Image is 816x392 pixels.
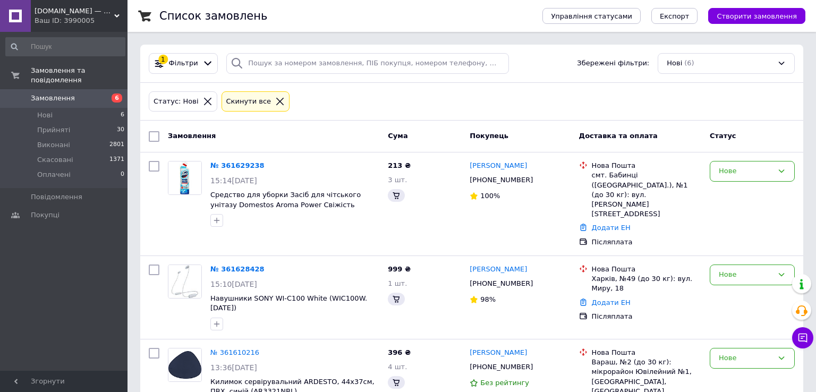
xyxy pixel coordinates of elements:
[168,161,201,194] img: Фото товару
[31,93,75,103] span: Замовлення
[121,110,124,120] span: 6
[210,265,265,273] a: № 361628428
[719,166,773,177] div: Нове
[37,170,71,180] span: Оплачені
[109,140,124,150] span: 2801
[168,265,201,298] img: Фото товару
[210,280,257,288] span: 15:10[DATE]
[35,16,127,25] div: Ваш ID: 3990005
[226,53,509,74] input: Пошук за номером замовлення, ПІБ покупця, номером телефону, Email, номером накладної
[480,192,500,200] span: 100%
[470,132,508,140] span: Покупець
[542,8,641,24] button: Управління статусами
[5,37,125,56] input: Пошук
[388,161,411,169] span: 213 ₴
[708,8,805,24] button: Створити замовлення
[31,210,59,220] span: Покупці
[592,161,701,171] div: Нова Пошта
[210,191,361,218] a: Средство для уборки Засіб для чітського унітазу Domestos Aroma Power Свіжість океану 700мл (87201...
[684,59,694,67] span: (6)
[667,58,682,69] span: Нові
[388,265,411,273] span: 999 ₴
[467,277,535,291] div: [PHONE_NUMBER]
[210,176,257,185] span: 15:14[DATE]
[35,6,114,16] span: Repka.UA — надійний інтернет-магазин
[592,265,701,274] div: Нова Пошта
[480,295,496,303] span: 98%
[470,348,527,358] a: [PERSON_NAME]
[224,96,274,107] div: Cкинути все
[37,110,53,120] span: Нові
[719,353,773,364] div: Нове
[210,161,265,169] a: № 361629238
[592,224,631,232] a: Додати ЕН
[710,132,736,140] span: Статус
[388,363,407,371] span: 4 шт.
[31,192,82,202] span: Повідомлення
[388,348,411,356] span: 396 ₴
[158,55,168,64] div: 1
[168,265,202,299] a: Фото товару
[168,161,202,195] a: Фото товару
[37,155,73,165] span: Скасовані
[577,58,649,69] span: Збережені фільтри:
[717,12,797,20] span: Створити замовлення
[168,348,202,382] a: Фото товару
[467,360,535,374] div: [PHONE_NUMBER]
[109,155,124,165] span: 1371
[31,66,127,85] span: Замовлення та повідомлення
[592,171,701,219] div: смт. Бабинці ([GEOGRAPHIC_DATA].), №1 (до 30 кг): вул. [PERSON_NAME][STREET_ADDRESS]
[651,8,698,24] button: Експорт
[168,132,216,140] span: Замовлення
[168,348,201,381] img: Фото товару
[151,96,201,107] div: Статус: Нові
[37,140,70,150] span: Виконані
[112,93,122,103] span: 6
[480,379,529,387] span: Без рейтингу
[388,279,407,287] span: 1 шт.
[159,10,267,22] h1: Список замовлень
[592,237,701,247] div: Післяплата
[117,125,124,135] span: 30
[792,327,813,348] button: Чат з покупцем
[169,58,198,69] span: Фільтри
[470,161,527,171] a: [PERSON_NAME]
[698,12,805,20] a: Створити замовлення
[592,299,631,306] a: Додати ЕН
[592,348,701,357] div: Нова Пошта
[719,269,773,280] div: Нове
[388,176,407,184] span: 3 шт.
[467,173,535,187] div: [PHONE_NUMBER]
[210,363,257,372] span: 13:36[DATE]
[551,12,632,20] span: Управління статусами
[592,274,701,293] div: Харків, №49 (до 30 кг): вул. Миру, 18
[388,132,407,140] span: Cума
[210,348,259,356] a: № 361610216
[121,170,124,180] span: 0
[37,125,70,135] span: Прийняті
[579,132,658,140] span: Доставка та оплата
[660,12,690,20] span: Експорт
[210,294,367,312] a: Навушники SONY WI-C100 White (WIC100W.[DATE])
[470,265,527,275] a: [PERSON_NAME]
[592,312,701,321] div: Післяплата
